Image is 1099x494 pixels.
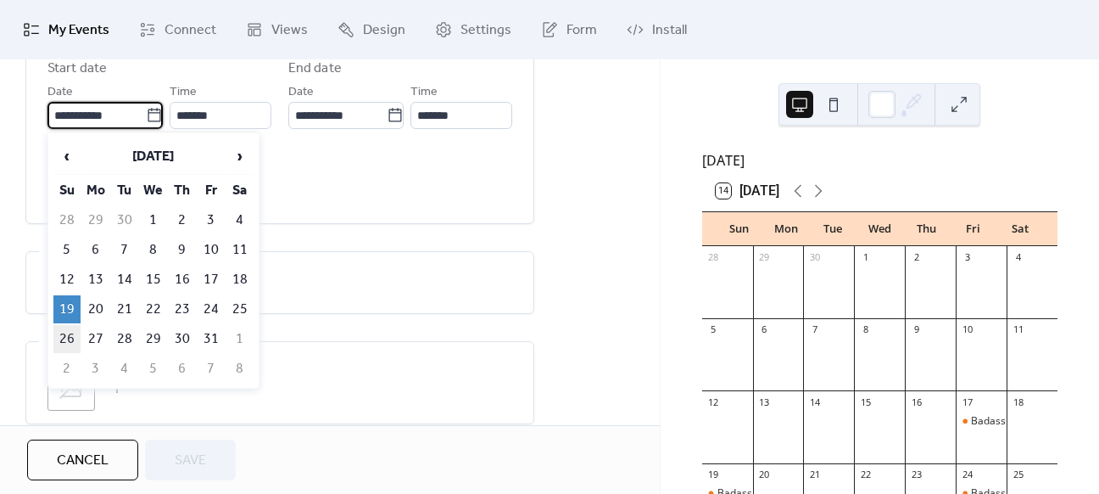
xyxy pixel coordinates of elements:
a: Install [614,7,700,53]
span: › [227,139,253,173]
td: 17 [198,266,225,294]
div: 12 [707,396,720,408]
div: 11 [1012,323,1024,336]
div: 5 [707,323,720,336]
td: 4 [111,355,138,383]
div: 19 [707,469,720,481]
div: Badass Mediums Pop Up [956,414,1007,429]
td: 5 [53,236,81,264]
div: 14 [808,396,821,408]
td: 30 [169,325,196,353]
div: 18 [1012,396,1024,408]
th: Su [53,177,81,205]
div: 1 [859,251,872,264]
span: Settings [460,20,511,41]
div: 29 [758,251,771,264]
a: Connect [126,7,229,53]
div: 9 [910,323,923,336]
th: Tu [111,177,138,205]
div: Fri [950,212,996,246]
div: 21 [808,469,821,481]
td: 24 [198,295,225,323]
button: Cancel [27,440,138,480]
a: Design [325,7,418,53]
div: 22 [859,469,872,481]
span: Connect [165,20,216,41]
a: Views [233,7,321,53]
span: Design [363,20,405,41]
div: 4 [1012,251,1024,264]
td: 3 [82,355,109,383]
div: End date [288,59,342,79]
div: 13 [758,396,771,408]
div: 3 [961,251,973,264]
td: 11 [226,236,254,264]
td: 29 [82,206,109,234]
td: 28 [53,206,81,234]
td: 8 [226,355,254,383]
div: 16 [910,396,923,408]
span: Time [170,82,197,103]
span: Cancel [57,451,109,471]
div: Mon [762,212,809,246]
div: 30 [808,251,821,264]
div: 20 [758,469,771,481]
span: Form [566,20,597,41]
td: 18 [226,266,254,294]
button: 14[DATE] [710,179,785,203]
td: 27 [82,325,109,353]
th: [DATE] [82,138,225,175]
td: 23 [169,295,196,323]
a: Form [528,7,610,53]
td: 20 [82,295,109,323]
td: 10 [198,236,225,264]
th: Sa [226,177,254,205]
th: Fr [198,177,225,205]
span: Install [652,20,687,41]
td: 5 [140,355,167,383]
div: [DATE] [702,150,1057,171]
th: Th [169,177,196,205]
td: 7 [198,355,225,383]
td: 29 [140,325,167,353]
span: Date [47,82,73,103]
div: 15 [859,396,872,408]
td: 14 [111,266,138,294]
div: Sat [997,212,1044,246]
td: 15 [140,266,167,294]
td: 30 [111,206,138,234]
td: 4 [226,206,254,234]
span: ‹ [54,139,80,173]
td: 6 [82,236,109,264]
div: 2 [910,251,923,264]
div: Sun [716,212,762,246]
td: 26 [53,325,81,353]
span: Time [410,82,438,103]
div: Wed [856,212,903,246]
div: 7 [808,323,821,336]
div: Thu [903,212,950,246]
a: My Events [10,7,122,53]
td: 16 [169,266,196,294]
td: 3 [198,206,225,234]
div: 6 [758,323,771,336]
td: 2 [53,355,81,383]
div: 25 [1012,469,1024,481]
td: 7 [111,236,138,264]
th: We [140,177,167,205]
div: Badass Mediums Pop Up [971,414,1089,429]
td: 25 [226,295,254,323]
a: Settings [422,7,524,53]
td: 1 [140,206,167,234]
td: 22 [140,295,167,323]
td: 6 [169,355,196,383]
td: 19 [53,295,81,323]
td: 21 [111,295,138,323]
td: 12 [53,266,81,294]
div: 24 [961,469,973,481]
div: 10 [961,323,973,336]
span: My Events [48,20,109,41]
div: 23 [910,469,923,481]
span: Date [288,82,314,103]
